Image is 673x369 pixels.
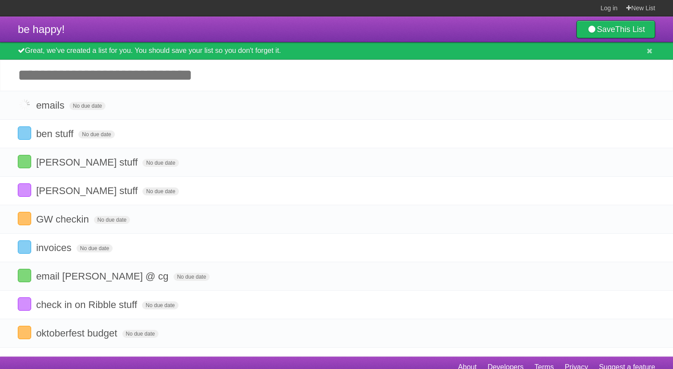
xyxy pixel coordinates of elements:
span: [PERSON_NAME] stuff [36,157,140,168]
label: Done [18,155,31,168]
span: email [PERSON_NAME] @ cg [36,271,170,282]
span: No due date [78,130,114,138]
span: invoices [36,242,73,253]
span: oktoberfest budget [36,328,119,339]
span: ben stuff [36,128,76,139]
label: Done [18,269,31,282]
label: Done [18,297,31,311]
label: Done [18,240,31,254]
span: [PERSON_NAME] stuff [36,185,140,196]
span: No due date [142,159,178,167]
span: No due date [142,301,178,309]
span: No due date [142,187,178,195]
span: No due date [122,330,158,338]
label: Done [18,183,31,197]
label: Done [18,212,31,225]
b: This List [615,25,645,34]
span: No due date [94,216,130,224]
a: SaveThis List [576,20,655,38]
span: No due date [69,102,105,110]
label: Done [18,98,31,111]
label: Done [18,126,31,140]
span: emails [36,100,67,111]
span: be happy! [18,23,65,35]
span: No due date [174,273,210,281]
label: Done [18,326,31,339]
span: No due date [77,244,113,252]
span: check in on Ribble stuff [36,299,139,310]
span: GW checkin [36,214,91,225]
